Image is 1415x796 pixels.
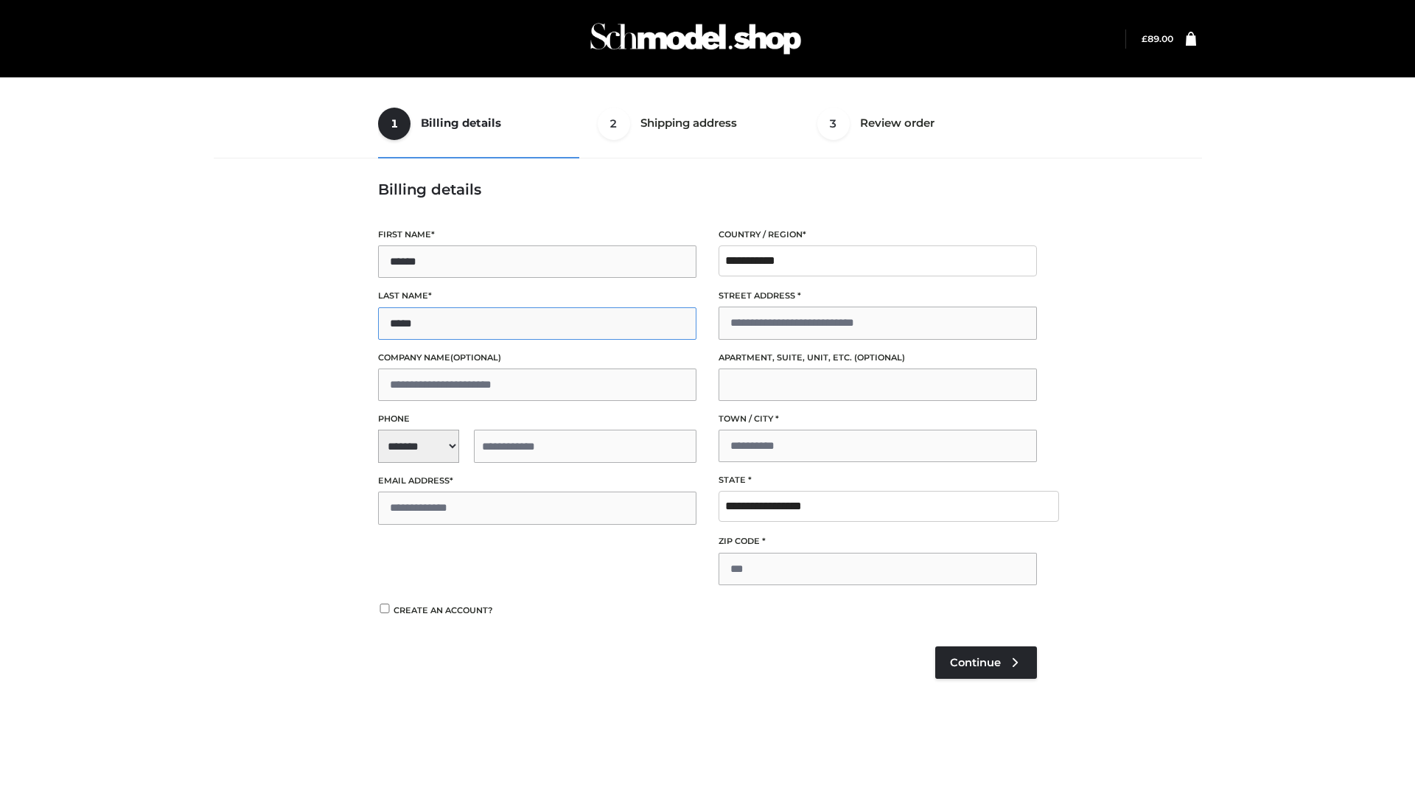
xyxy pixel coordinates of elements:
label: Company name [378,351,696,365]
label: Street address [719,289,1037,303]
span: (optional) [854,352,905,363]
label: First name [378,228,696,242]
span: (optional) [450,352,501,363]
label: Email address [378,474,696,488]
label: State [719,473,1037,487]
img: Schmodel Admin 964 [585,10,806,68]
a: Continue [935,646,1037,679]
input: Create an account? [378,604,391,613]
span: Create an account? [394,605,493,615]
h3: Billing details [378,181,1037,198]
span: £ [1142,33,1147,44]
label: Apartment, suite, unit, etc. [719,351,1037,365]
bdi: 89.00 [1142,33,1173,44]
a: £89.00 [1142,33,1173,44]
label: Phone [378,412,696,426]
label: Town / City [719,412,1037,426]
label: Last name [378,289,696,303]
label: Country / Region [719,228,1037,242]
span: Continue [950,656,1001,669]
label: ZIP Code [719,534,1037,548]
